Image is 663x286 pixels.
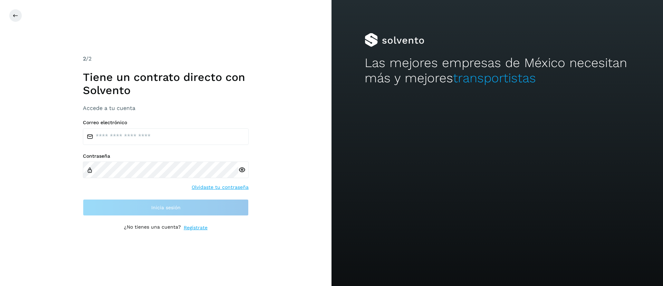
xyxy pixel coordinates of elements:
p: ¿No tienes una cuenta? [124,224,181,231]
label: Correo electrónico [83,120,249,126]
span: 2 [83,55,86,62]
div: /2 [83,55,249,63]
h3: Accede a tu cuenta [83,105,249,111]
a: Olvidaste tu contraseña [192,184,249,191]
label: Contraseña [83,153,249,159]
a: Regístrate [184,224,208,231]
h1: Tiene un contrato directo con Solvento [83,71,249,97]
span: transportistas [453,71,536,85]
h2: Las mejores empresas de México necesitan más y mejores [365,55,630,86]
button: Inicia sesión [83,199,249,216]
span: Inicia sesión [151,205,181,210]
